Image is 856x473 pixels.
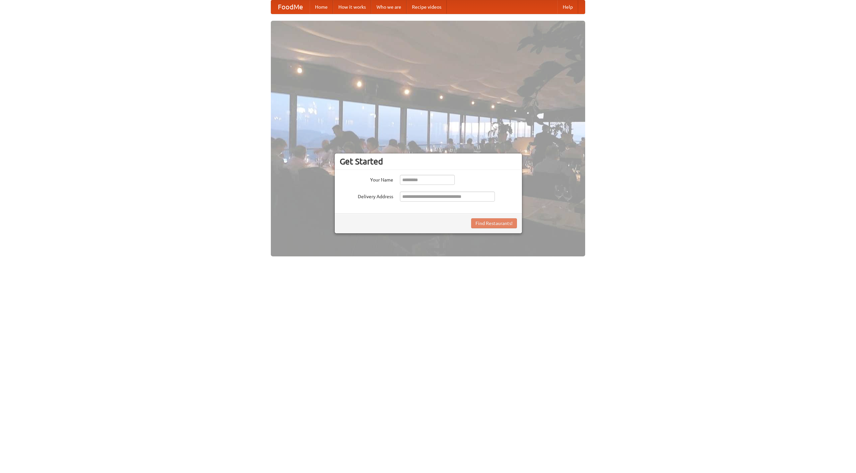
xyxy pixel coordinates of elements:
a: Help [557,0,578,14]
button: Find Restaurants! [471,218,517,228]
h3: Get Started [340,156,517,166]
a: Who we are [371,0,407,14]
label: Your Name [340,175,393,183]
a: FoodMe [271,0,310,14]
a: How it works [333,0,371,14]
a: Home [310,0,333,14]
a: Recipe videos [407,0,447,14]
label: Delivery Address [340,192,393,200]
